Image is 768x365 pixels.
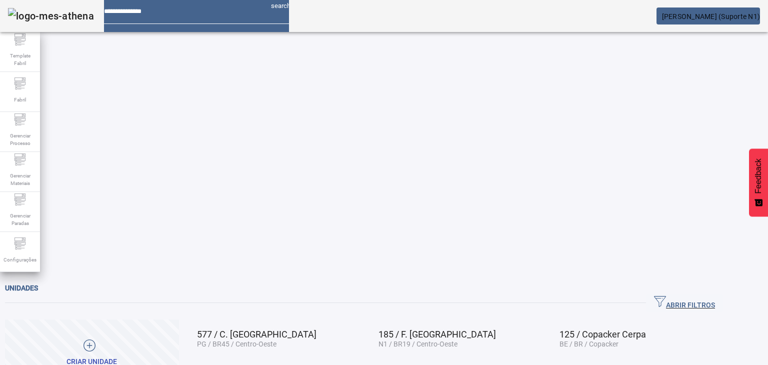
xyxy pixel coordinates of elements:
[5,169,35,190] span: Gerenciar Materiais
[754,158,763,193] span: Feedback
[559,329,646,339] span: 125 / Copacker Cerpa
[11,93,29,106] span: Fabril
[654,295,715,310] span: ABRIR FILTROS
[378,340,457,348] span: N1 / BR19 / Centro-Oeste
[5,49,35,70] span: Template Fabril
[662,12,760,20] span: [PERSON_NAME] (Suporte N1)
[646,294,723,312] button: ABRIR FILTROS
[5,209,35,230] span: Gerenciar Paradas
[749,148,768,216] button: Feedback - Mostrar pesquisa
[5,129,35,150] span: Gerenciar Processo
[8,8,94,24] img: logo-mes-athena
[197,340,276,348] span: PG / BR45 / Centro-Oeste
[5,284,38,292] span: Unidades
[197,329,316,339] span: 577 / C. [GEOGRAPHIC_DATA]
[559,340,618,348] span: BE / BR / Copacker
[378,329,496,339] span: 185 / F. [GEOGRAPHIC_DATA]
[0,253,39,266] span: Configurações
